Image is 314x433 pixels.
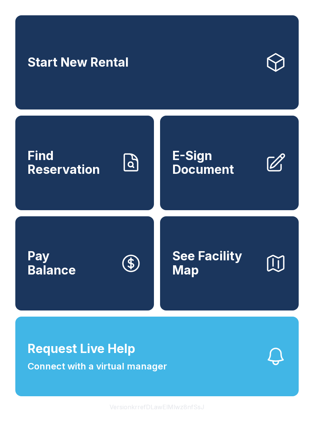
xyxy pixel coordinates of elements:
span: Pay Balance [28,249,76,277]
a: Start New Rental [15,15,299,109]
span: See Facility Map [172,249,259,277]
span: Connect with a virtual manager [28,359,167,373]
span: Find Reservation [28,149,114,177]
a: E-Sign Document [160,116,299,210]
span: Request Live Help [28,340,135,358]
button: See Facility Map [160,216,299,310]
span: Start New Rental [28,56,129,70]
a: Find Reservation [15,116,154,210]
button: Request Live HelpConnect with a virtual manager [15,317,299,396]
span: E-Sign Document [172,149,259,177]
button: PayBalance [15,216,154,310]
button: VersionkrrefDLawElMlwz8nfSsJ [103,396,211,418]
